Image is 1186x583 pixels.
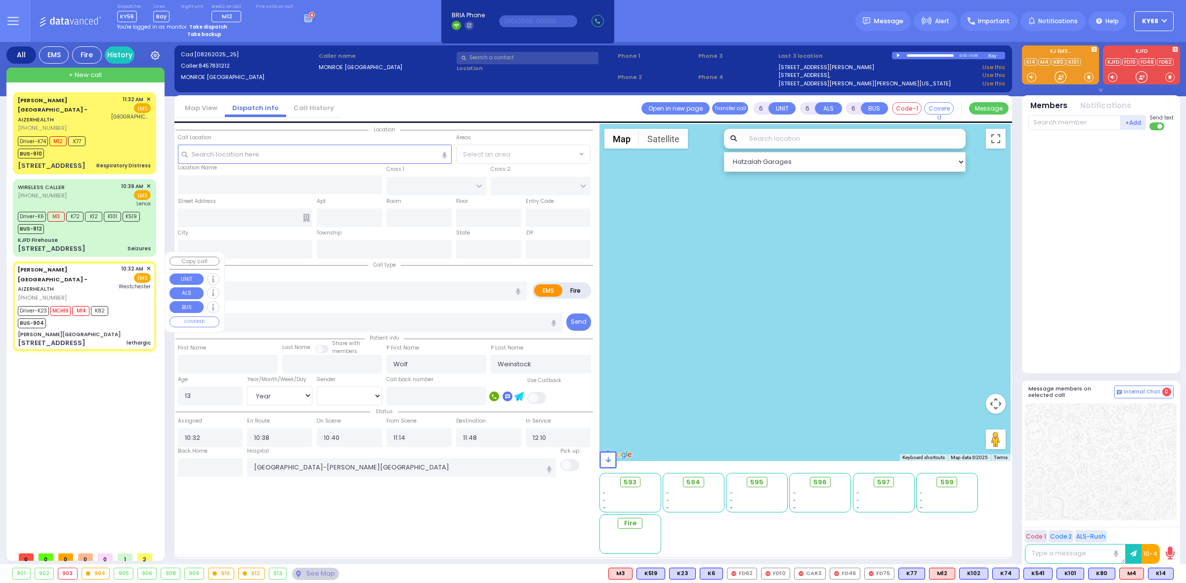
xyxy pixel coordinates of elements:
[50,306,71,316] span: MCH19
[49,136,67,146] span: M12
[1124,389,1160,395] span: Internal Chat
[121,183,143,190] span: 10:39 AM
[96,162,151,169] div: Respiratory Distress
[105,46,134,64] a: History
[982,71,1005,79] a: Use this
[924,102,954,115] button: Covered
[794,568,826,580] div: CAR3
[986,394,1006,414] button: Map camera controls
[1088,568,1115,580] div: K80
[177,103,225,113] a: Map View
[834,571,839,576] img: red-radio-icon.svg
[1105,17,1119,26] span: Help
[114,568,133,579] div: 905
[225,103,286,113] a: Dispatch info
[1023,568,1053,580] div: BLS
[920,497,923,504] span: -
[371,408,398,415] span: Status
[778,63,874,72] a: [STREET_ADDRESS][PERSON_NAME]
[456,229,470,237] label: State
[1080,100,1131,112] button: Notifications
[1025,530,1047,543] button: Code 1
[1122,58,1138,66] a: FD10
[13,568,30,579] div: 901
[1024,58,1037,66] a: K14
[1148,568,1174,580] div: K14
[604,129,639,149] button: Show street map
[18,266,87,283] span: [PERSON_NAME][GEOGRAPHIC_DATA] -
[799,571,804,576] img: red-radio-icon.svg
[1149,114,1174,121] span: Send text
[624,477,636,487] span: 593
[18,244,85,254] div: [STREET_ADDRESS]
[978,17,1010,26] span: Important
[761,568,790,580] div: FD10
[153,11,169,22] span: Bay
[813,477,827,487] span: 596
[457,64,614,73] label: Location
[666,489,669,497] span: -
[730,497,733,504] span: -
[247,447,269,455] label: Hospital
[935,17,949,26] span: Alert
[169,273,204,285] button: UNIT
[1028,115,1121,130] input: Search member
[247,458,556,477] input: Search hospital
[526,417,551,425] label: In Service
[178,344,206,352] label: First Name
[698,52,775,60] span: Phone 3
[18,294,67,302] span: [PHONE_NUMBER]
[123,212,140,222] span: K519
[386,417,417,425] label: From Scene
[365,334,404,342] span: Patient info
[368,261,401,269] span: Call type
[968,50,970,61] div: /
[527,377,561,385] label: Use Callback
[1119,568,1144,580] div: ALS
[456,417,486,425] label: Destination
[181,50,316,59] label: Cad:
[636,568,665,580] div: K519
[929,568,955,580] div: M12
[1142,17,1158,26] span: ky68
[562,284,590,297] label: Fire
[119,283,151,290] span: Westchester
[898,568,925,580] div: K77
[1103,49,1180,56] label: KJFD
[146,182,151,191] span: ✕
[778,71,830,79] a: [STREET_ADDRESS],
[863,17,870,25] img: message.svg
[19,553,34,561] span: 0
[269,568,287,579] div: 913
[1057,568,1084,580] div: BLS
[185,568,204,579] div: 909
[793,497,796,504] span: -
[317,376,336,384] label: Gender
[18,266,87,293] a: AIZERHEALTH
[332,340,360,347] small: Share with
[58,568,77,579] div: 903
[47,212,65,222] span: M3
[856,497,859,504] span: -
[874,16,903,26] span: Message
[982,63,1005,72] a: Use this
[1119,568,1144,580] div: M4
[456,197,468,205] label: Floor
[85,212,102,222] span: K12
[992,568,1019,580] div: K74
[698,73,775,81] span: Phone 4
[138,568,157,579] div: 906
[992,568,1019,580] div: BLS
[892,102,922,115] button: Code-1
[603,497,606,504] span: -
[117,23,188,31] span: You're logged in as monitor.
[1066,58,1081,66] a: K101
[636,568,665,580] div: BLS
[137,553,152,561] span: 2
[959,50,968,61] div: 0:00
[1049,530,1073,543] button: Code 2
[187,31,221,38] strong: Take backup
[98,553,113,561] span: 0
[778,79,951,88] a: [STREET_ADDRESS][PERSON_NAME][PERSON_NAME][US_STATE]
[982,79,1005,88] a: Use this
